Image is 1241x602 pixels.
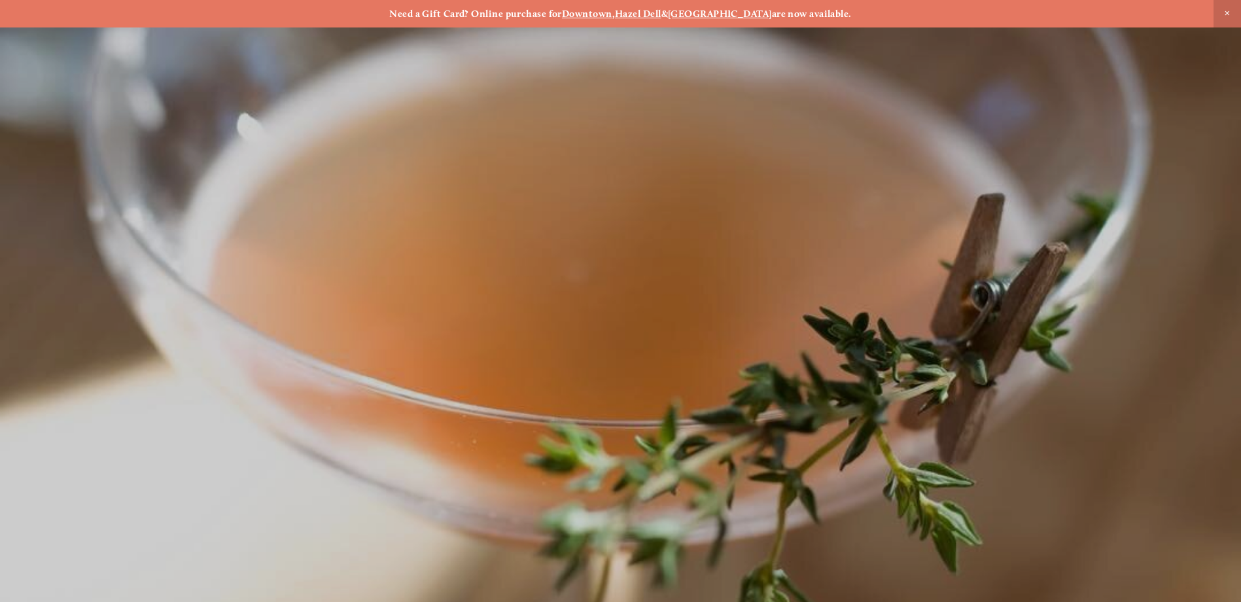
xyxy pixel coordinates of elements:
[562,8,612,20] a: Downtown
[668,8,772,20] a: [GEOGRAPHIC_DATA]
[615,8,661,20] a: Hazel Dell
[612,8,615,20] strong: ,
[389,8,562,20] strong: Need a Gift Card? Online purchase for
[772,8,852,20] strong: are now available.
[661,8,668,20] strong: &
